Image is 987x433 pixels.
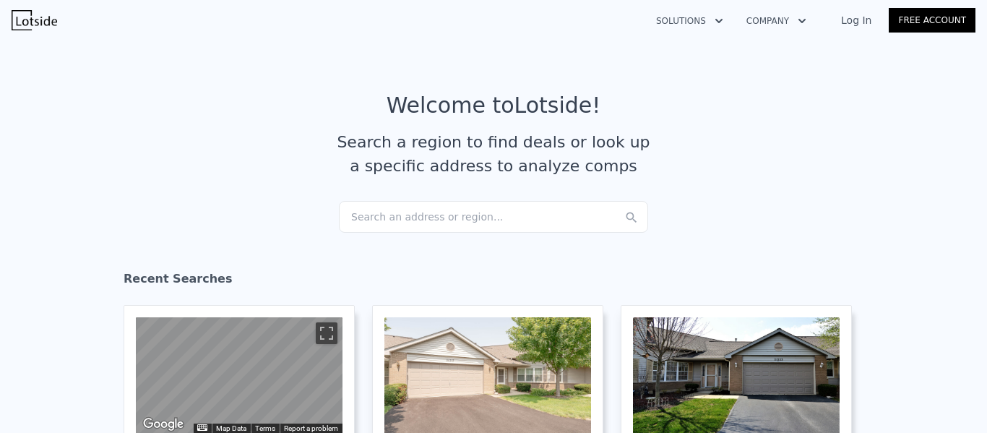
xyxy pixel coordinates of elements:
button: Keyboard shortcuts [197,424,207,431]
a: Free Account [889,8,975,33]
a: Terms [255,424,275,432]
a: Report a problem [284,424,338,432]
div: Recent Searches [124,259,863,305]
a: Log In [824,13,889,27]
div: Welcome to Lotside ! [387,93,601,119]
img: Lotside [12,10,57,30]
button: Company [735,8,818,34]
button: Solutions [645,8,735,34]
div: Search an address or region... [339,201,648,233]
button: Toggle fullscreen view [316,322,337,344]
div: Search a region to find deals or look up a specific address to analyze comps [332,130,655,178]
